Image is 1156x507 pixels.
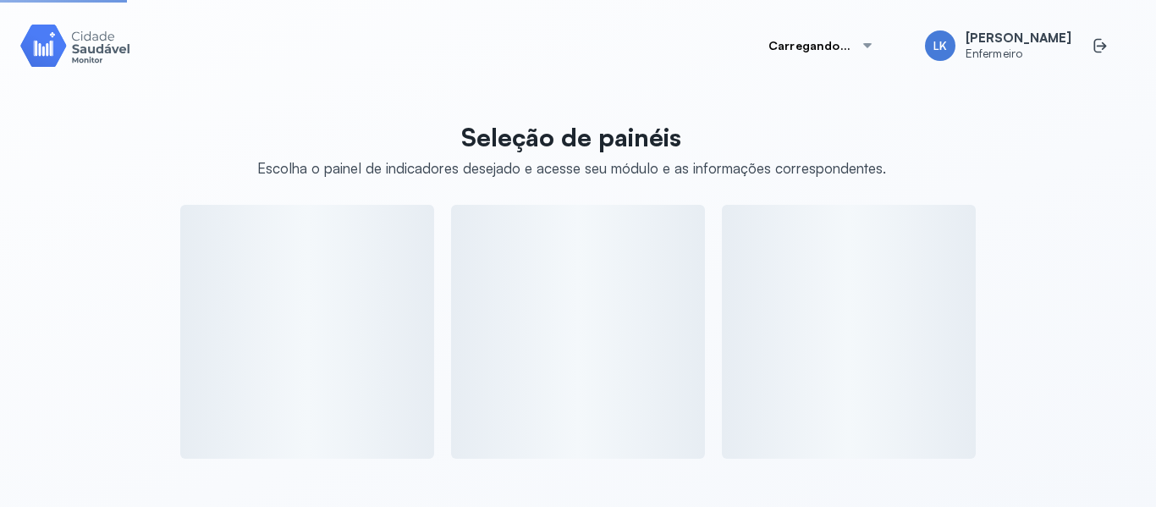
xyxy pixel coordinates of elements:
[966,30,1071,47] span: [PERSON_NAME]
[257,122,886,152] p: Seleção de painéis
[748,29,895,63] button: Carregando...
[20,21,130,69] img: Logotipo do produto Monitor
[257,159,886,177] div: Escolha o painel de indicadores desejado e acesse seu módulo e as informações correspondentes.
[966,47,1071,61] span: Enfermeiro
[933,39,947,53] span: LK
